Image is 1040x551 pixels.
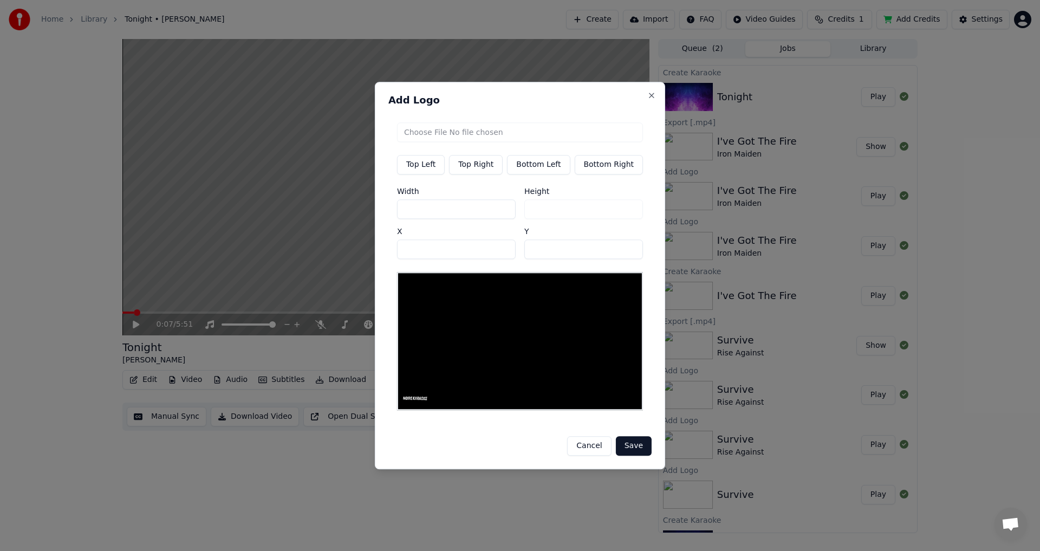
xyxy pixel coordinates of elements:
h2: Add Logo [388,95,652,105]
label: X [397,228,516,235]
button: Save [616,436,652,456]
label: Height [524,187,643,195]
label: Y [524,228,643,235]
button: Bottom Left [507,155,570,174]
label: Width [397,187,516,195]
button: Bottom Right [574,155,643,174]
button: Top Right [449,155,503,174]
button: Top Left [397,155,445,174]
img: Logo [403,390,427,404]
button: Cancel [567,436,611,456]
